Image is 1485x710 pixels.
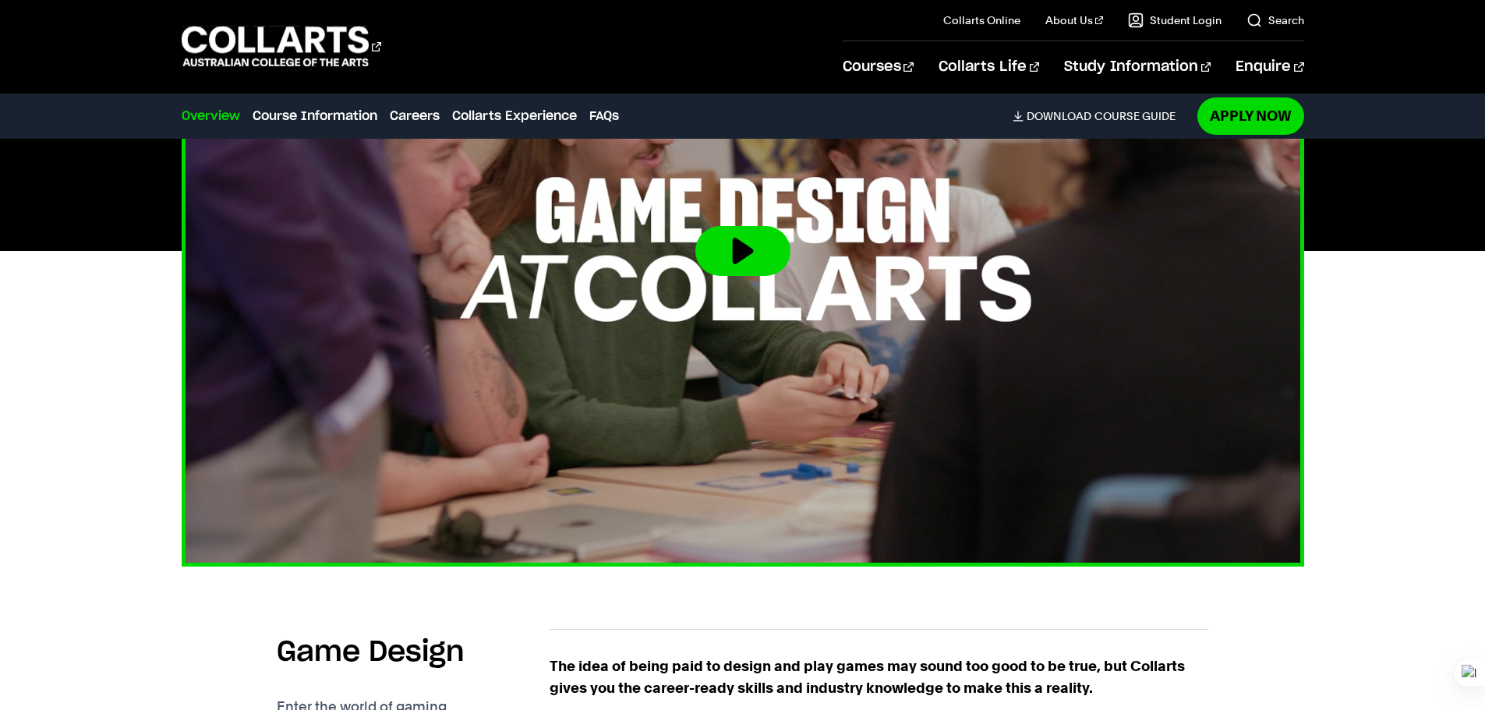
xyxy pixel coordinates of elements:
a: FAQs [589,107,619,125]
a: Study Information [1064,41,1211,93]
div: Go to homepage [182,24,381,69]
a: Apply Now [1197,97,1304,134]
a: Careers [390,107,440,125]
h2: Game Design [277,635,465,669]
strong: The idea of being paid to design and play games may sound too good to be true, but Collarts gives... [550,658,1185,696]
a: About Us [1045,12,1103,28]
a: Search [1246,12,1304,28]
a: Collarts Life [939,41,1039,93]
a: Courses [843,41,914,93]
a: Collarts Experience [452,107,577,125]
a: Collarts Online [943,12,1020,28]
a: Course Information [253,107,377,125]
a: Overview [182,107,240,125]
a: DownloadCourse Guide [1013,109,1188,123]
a: Enquire [1236,41,1303,93]
span: Download [1027,109,1091,123]
a: Student Login [1128,12,1222,28]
